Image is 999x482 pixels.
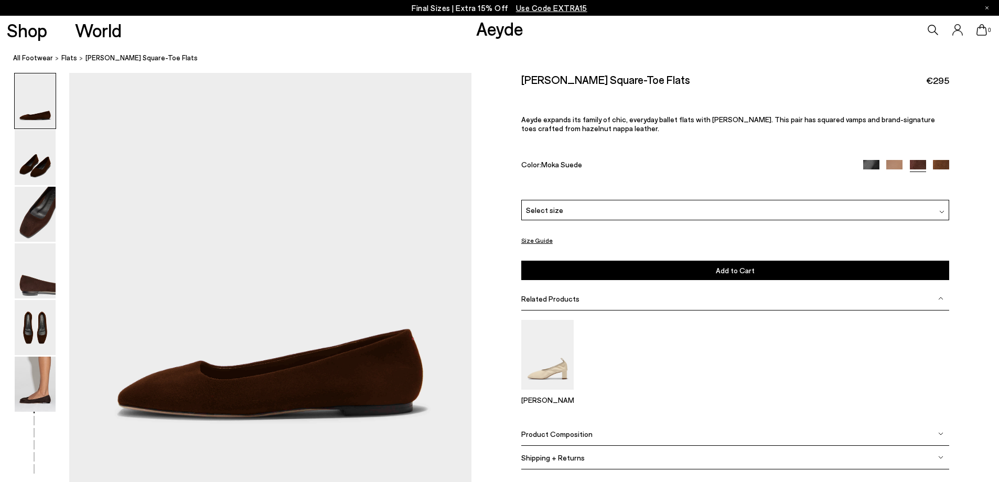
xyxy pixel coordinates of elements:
a: 0 [976,24,987,36]
a: Flats [61,52,77,63]
span: Flats [61,53,77,62]
span: Navigate to /collections/ss25-final-sizes [516,3,587,13]
span: Moka Suede [541,160,582,169]
span: €295 [926,74,949,87]
img: svg%3E [939,209,944,215]
span: Select size [526,205,563,216]
a: Aeyde [476,17,523,39]
button: Size Guide [521,234,553,247]
span: Related Products [521,294,579,303]
span: [PERSON_NAME] Square-Toe Flats [85,52,198,63]
img: Ida Suede Square-Toe Flats - Image 6 [15,357,56,412]
img: Ida Suede Square-Toe Flats - Image 4 [15,243,56,298]
img: svg%3E [938,296,943,301]
span: Product Composition [521,430,593,438]
h2: [PERSON_NAME] Square-Toe Flats [521,73,690,86]
a: All Footwear [13,52,53,63]
nav: breadcrumb [13,44,999,73]
img: svg%3E [938,431,943,436]
a: Narissa Ruched Pumps [PERSON_NAME] [521,382,574,404]
img: Ida Suede Square-Toe Flats - Image 1 [15,73,56,128]
span: Shipping + Returns [521,453,585,462]
img: Ida Suede Square-Toe Flats - Image 5 [15,300,56,355]
img: Ida Suede Square-Toe Flats - Image 2 [15,130,56,185]
div: Color: [521,160,850,172]
p: Final Sizes | Extra 15% Off [412,2,587,15]
img: Ida Suede Square-Toe Flats - Image 3 [15,187,56,242]
p: Aeyde expands its family of chic, everyday ballet flats with [PERSON_NAME]. This pair has squared... [521,115,949,133]
button: Add to Cart [521,261,949,280]
span: Add to Cart [716,266,755,275]
span: 0 [987,27,992,33]
a: World [75,21,122,39]
a: Shop [7,21,47,39]
img: Narissa Ruched Pumps [521,320,574,390]
p: [PERSON_NAME] [521,395,574,404]
img: svg%3E [938,455,943,460]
